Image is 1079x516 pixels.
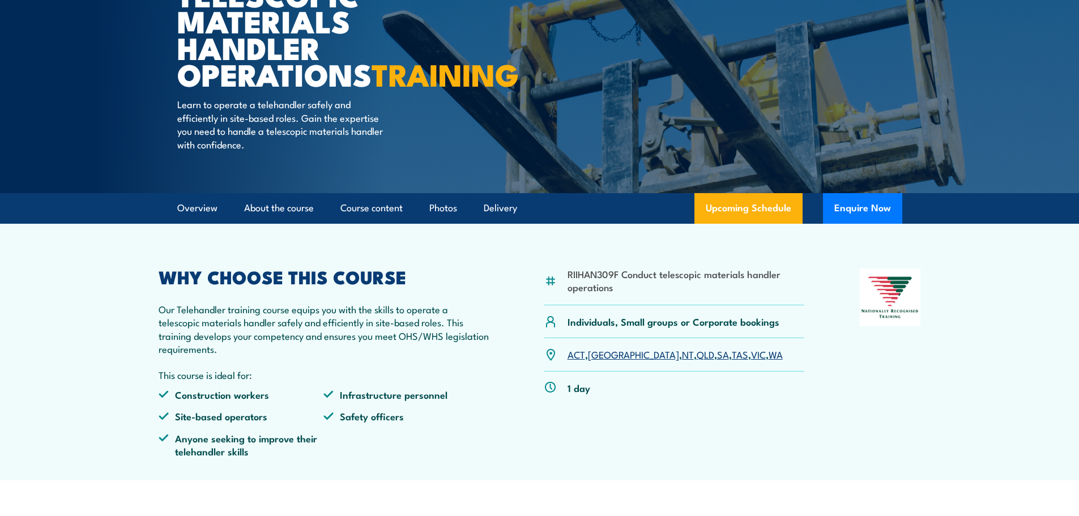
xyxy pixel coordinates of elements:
a: VIC [751,347,766,361]
h2: WHY CHOOSE THIS COURSE [159,268,489,284]
a: SA [717,347,729,361]
a: TAS [732,347,748,361]
p: Individuals, Small groups or Corporate bookings [568,315,779,328]
button: Enquire Now [823,193,902,224]
p: 1 day [568,381,590,394]
li: Construction workers [159,388,324,401]
li: Safety officers [323,410,489,423]
a: Overview [177,193,217,223]
p: Our Telehandler training course equips you with the skills to operate a telescopic materials hand... [159,302,489,356]
li: Anyone seeking to improve their telehandler skills [159,432,324,458]
p: This course is ideal for: [159,368,489,381]
strong: TRAINING [372,50,519,97]
a: NT [682,347,694,361]
li: Infrastructure personnel [323,388,489,401]
a: [GEOGRAPHIC_DATA] [588,347,679,361]
p: , , , , , , , [568,348,783,361]
a: Photos [429,193,457,223]
a: WA [769,347,783,361]
a: About the course [244,193,314,223]
a: Course content [340,193,403,223]
li: RIIHAN309F Conduct telescopic materials handler operations [568,267,805,294]
a: Delivery [484,193,517,223]
a: QLD [697,347,714,361]
li: Site-based operators [159,410,324,423]
p: Learn to operate a telehandler safely and efficiently in site-based roles. Gain the expertise you... [177,97,384,151]
a: ACT [568,347,585,361]
img: Nationally Recognised Training logo. [860,268,921,326]
a: Upcoming Schedule [694,193,803,224]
